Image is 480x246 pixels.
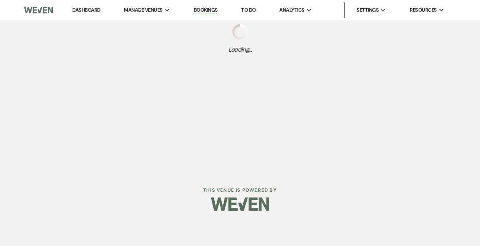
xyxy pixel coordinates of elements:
[241,7,256,13] a: To Do
[357,6,379,14] span: Settings
[72,7,100,13] a: Dashboard
[124,6,162,14] span: Manage Venues
[24,2,53,18] img: Weven Logo
[232,24,248,40] img: loading spinner
[410,6,437,14] span: Resources
[279,6,304,14] span: Analytics
[228,45,252,54] span: Loading...
[194,7,218,14] a: Bookings
[211,191,269,218] img: Weven Logo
